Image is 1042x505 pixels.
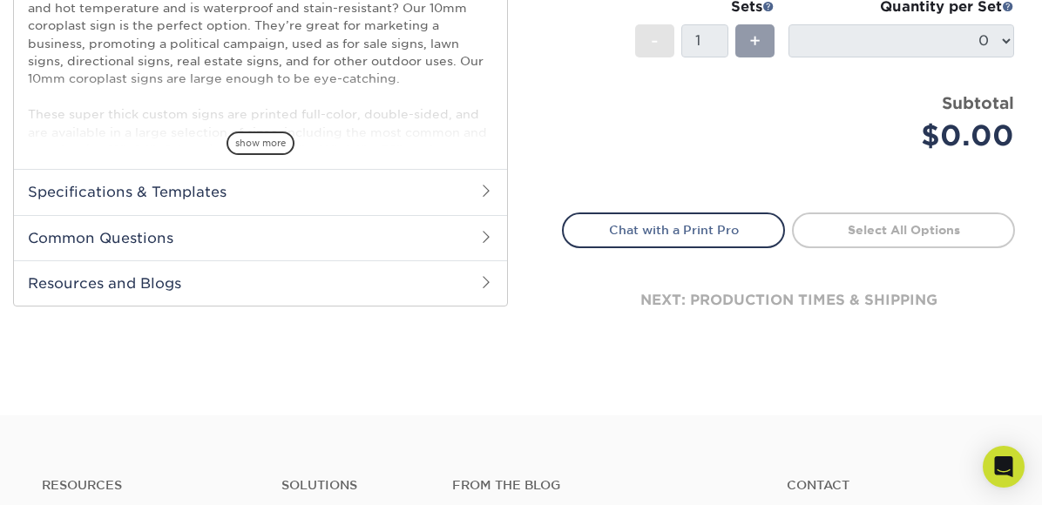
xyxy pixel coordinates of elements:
a: Select All Options [792,212,1015,247]
span: + [749,28,761,54]
div: $0.00 [802,115,1014,157]
div: Open Intercom Messenger [983,446,1025,488]
span: show more [227,131,294,155]
h4: From the Blog [452,478,741,493]
h2: Common Questions [14,215,507,260]
h2: Specifications & Templates [14,169,507,214]
a: Contact [787,478,1000,493]
h2: Resources and Blogs [14,260,507,306]
strong: Subtotal [942,93,1014,112]
div: next: production times & shipping [562,248,1015,353]
span: - [651,28,659,54]
a: Chat with a Print Pro [562,212,785,247]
